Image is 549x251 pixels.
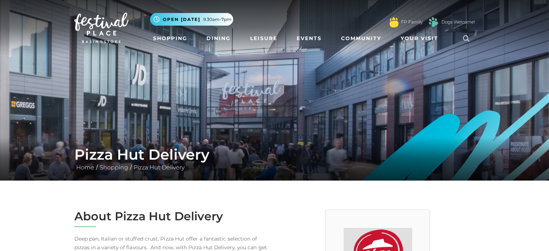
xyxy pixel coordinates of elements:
[74,13,128,43] img: Festival Place Logo
[203,16,231,23] span: 9.30am-7pm
[132,164,186,171] a: Pizza Hut Delivery
[401,19,423,25] a: FP Family
[150,32,190,45] a: Shopping
[69,146,480,172] div: / /
[204,32,234,45] a: Dining
[294,32,324,45] a: Events
[98,164,130,171] a: Shopping
[338,32,384,45] a: Community
[401,35,438,42] span: Your Visit
[247,32,280,45] a: Leisure
[441,19,475,25] a: Dogs Welcome!
[150,13,233,26] button: Open [DATE] 9.30am-7pm
[163,16,200,23] span: Open [DATE]
[74,146,475,163] h1: Pizza Hut Delivery
[398,32,445,45] a: Your Visit
[74,209,269,223] h2: About Pizza Hut Delivery
[74,164,96,171] a: Home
